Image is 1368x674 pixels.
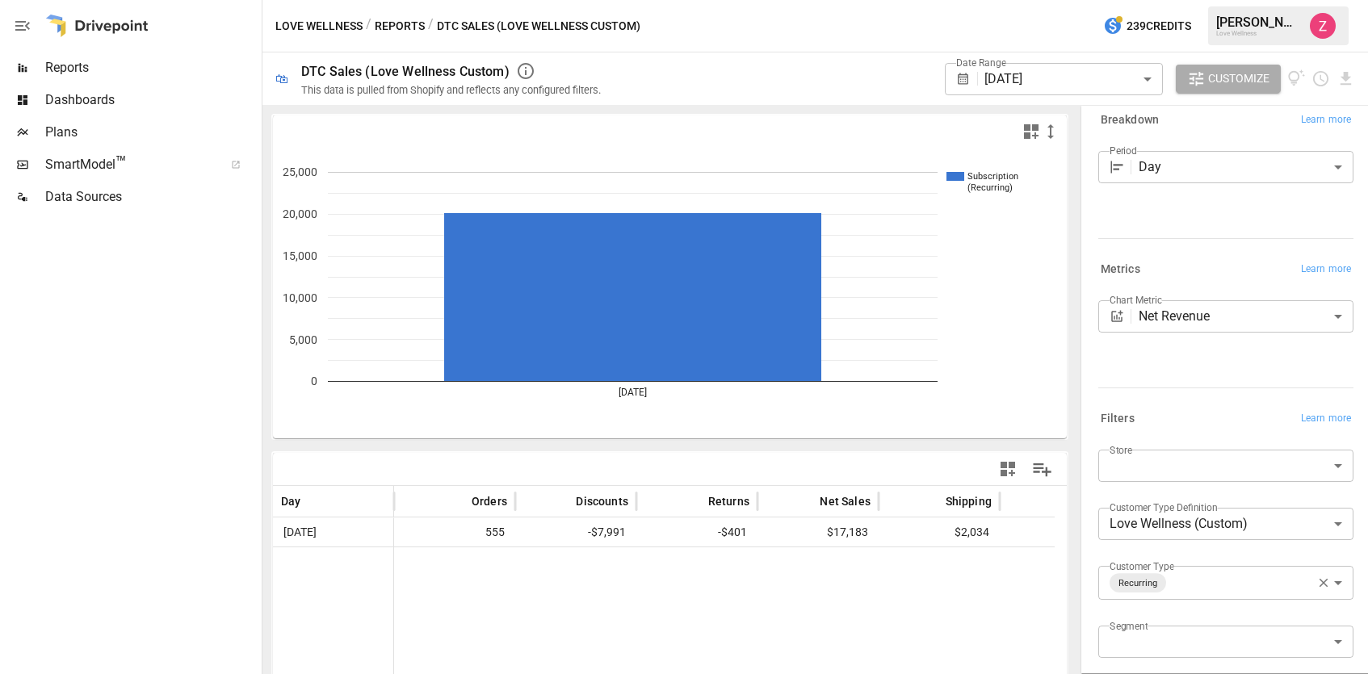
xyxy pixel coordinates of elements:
[428,16,434,36] div: /
[1208,69,1269,89] span: Customize
[766,518,871,546] span: $17,183
[447,490,470,513] button: Sort
[115,153,127,173] span: ™
[552,490,574,513] button: Sort
[1216,15,1300,30] div: [PERSON_NAME]
[1101,410,1135,428] h6: Filters
[576,493,628,509] span: Discounts
[1287,65,1306,94] button: View documentation
[283,291,317,304] text: 10,000
[921,490,944,513] button: Sort
[1110,559,1174,573] label: Customer Type
[795,490,818,513] button: Sort
[1101,111,1159,129] h6: Breakdown
[1101,261,1140,278] h6: Metrics
[1301,112,1351,128] span: Learn more
[301,84,601,96] div: This data is pulled from Shopify and reflects any configured filters.
[1024,451,1060,488] button: Manage Columns
[289,333,317,346] text: 5,000
[472,493,507,509] span: Orders
[1139,151,1353,183] div: Day
[984,63,1162,95] div: [DATE]
[887,518,992,546] span: $2,034
[1110,144,1137,157] label: Period
[1176,65,1281,94] button: Customize
[281,493,301,509] span: Day
[523,518,628,546] span: -$7,991
[1301,411,1351,427] span: Learn more
[45,123,258,142] span: Plans
[708,493,749,509] span: Returns
[967,171,1018,182] text: Subscription
[1110,443,1132,457] label: Store
[1097,11,1198,41] button: 239Credits
[684,490,707,513] button: Sort
[283,207,317,220] text: 20,000
[1301,262,1351,278] span: Learn more
[1300,3,1345,48] button: Zoe Keller
[45,58,258,77] span: Reports
[283,165,317,178] text: 25,000
[956,56,1006,69] label: Date Range
[311,375,317,387] text: 0
[281,518,319,546] span: [DATE]
[303,490,325,513] button: Sort
[1110,293,1162,307] label: Chart Metric
[1337,69,1355,88] button: Download report
[1311,69,1330,88] button: Schedule report
[45,90,258,110] span: Dashboards
[301,64,510,79] div: DTC Sales (Love Wellness Custom)
[1139,300,1353,333] div: Net Revenue
[1098,508,1353,540] div: Love Wellness (Custom)
[273,148,1055,438] svg: A chart.
[402,518,507,546] span: 555
[1127,16,1191,36] span: 239 Credits
[375,16,425,36] button: Reports
[1216,30,1300,37] div: Love Wellness
[45,187,258,207] span: Data Sources
[366,16,371,36] div: /
[644,518,749,546] span: -$401
[1310,13,1336,39] img: Zoe Keller
[820,493,871,509] span: Net Sales
[946,493,992,509] span: Shipping
[1110,500,1218,514] label: Customer Type Definition
[283,249,317,262] text: 15,000
[1110,619,1148,633] label: Segment
[967,182,1013,193] text: (Recurring)
[275,71,288,86] div: 🛍
[275,16,363,36] button: Love Wellness
[619,387,647,398] text: [DATE]
[45,155,213,174] span: SmartModel
[1112,574,1164,592] span: Recurring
